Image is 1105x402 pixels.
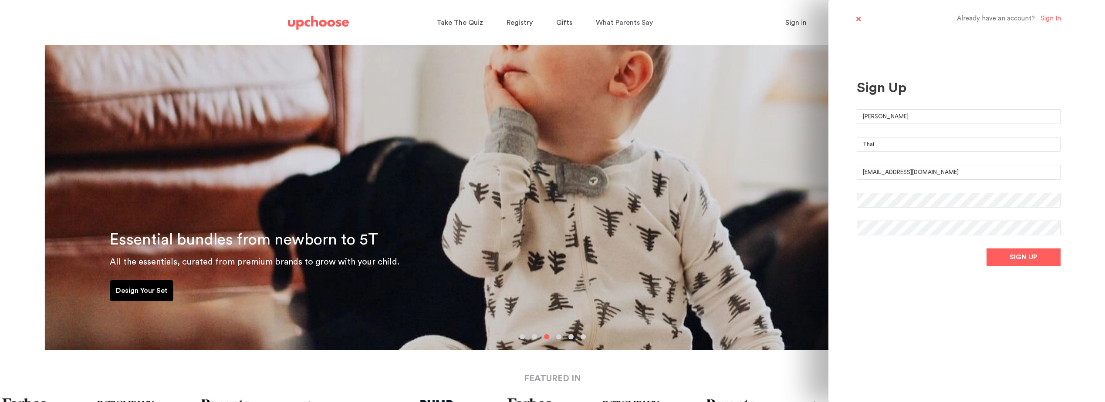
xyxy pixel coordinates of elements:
[857,165,1061,180] input: E-mail
[857,109,1061,124] input: First name
[987,248,1061,266] button: SIGN UP
[857,137,1061,152] input: Last name
[957,15,1035,23] span: Already have an account?
[1010,252,1037,262] span: SIGN UP
[1041,15,1061,23] div: Sign In
[857,80,1061,96] div: Sign Up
